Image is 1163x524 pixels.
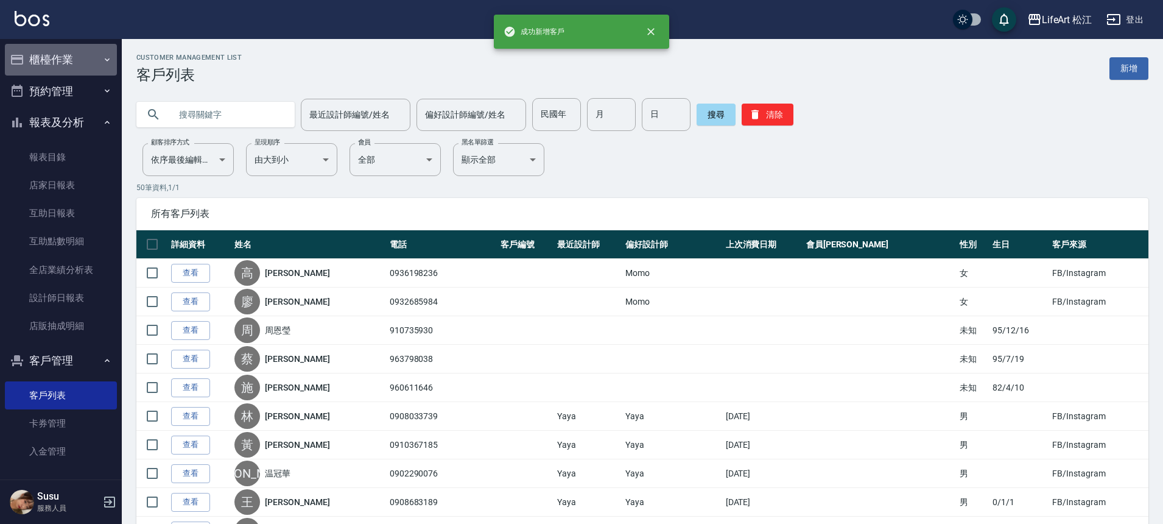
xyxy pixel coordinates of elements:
button: save [992,7,1016,32]
span: 成功新增客戶 [504,26,564,38]
button: close [638,18,664,45]
label: 顧客排序方式 [151,138,189,147]
div: LifeArt 松江 [1042,12,1092,27]
td: 未知 [957,374,989,402]
td: Momo [622,259,722,288]
td: 0910367185 [387,431,497,459]
div: 蔡 [234,346,260,372]
a: 卡券管理 [5,409,117,437]
td: 0908033739 [387,402,497,431]
a: 查看 [171,292,210,311]
td: 女 [957,259,989,288]
td: 0902290076 [387,459,497,488]
a: [PERSON_NAME] [265,267,329,279]
button: 客戶管理 [5,345,117,377]
a: 客戶列表 [5,381,117,409]
label: 會員 [358,138,371,147]
td: Yaya [554,488,623,517]
a: 設計師日報表 [5,284,117,312]
div: 高 [234,260,260,286]
button: LifeArt 松江 [1022,7,1097,32]
label: 呈現順序 [255,138,280,147]
a: 查看 [171,264,210,283]
td: 男 [957,431,989,459]
td: Yaya [554,402,623,431]
td: Yaya [622,431,722,459]
td: FB/Instagram [1049,288,1148,316]
span: 所有客戶列表 [151,208,1134,220]
td: 0932685984 [387,288,497,316]
a: 查看 [171,493,210,512]
a: 新增 [1109,57,1148,80]
div: 由大到小 [246,143,337,176]
div: 全部 [350,143,441,176]
th: 姓名 [231,230,386,259]
td: 0936198236 [387,259,497,288]
button: 商品管理 [5,471,117,503]
button: 清除 [742,104,793,126]
th: 上次消費日期 [723,230,803,259]
td: FB/Instagram [1049,259,1148,288]
td: 男 [957,402,989,431]
a: 互助日報表 [5,199,117,227]
th: 偏好設計師 [622,230,722,259]
div: 施 [234,375,260,400]
button: 報表及分析 [5,107,117,138]
a: 查看 [171,436,210,455]
td: 未知 [957,316,989,345]
button: 搜尋 [697,104,736,126]
button: 預約管理 [5,76,117,107]
td: Momo [622,288,722,316]
td: Yaya [554,431,623,459]
img: Person [10,490,34,514]
img: Logo [15,11,49,26]
td: 960611646 [387,374,497,402]
td: 未知 [957,345,989,374]
td: 男 [957,459,989,488]
div: 顯示全部 [453,143,544,176]
h2: Customer Management List [136,54,242,62]
a: [PERSON_NAME] [265,353,329,365]
a: 查看 [171,321,210,340]
td: Yaya [554,459,623,488]
div: 黃 [234,432,260,458]
th: 會員[PERSON_NAME] [803,230,957,259]
td: 95/12/16 [989,316,1049,345]
td: 95/7/19 [989,345,1049,374]
h3: 客戶列表 [136,66,242,83]
a: 報表目錄 [5,143,117,171]
a: 查看 [171,464,210,483]
button: 櫃檯作業 [5,44,117,76]
label: 黑名單篩選 [462,138,493,147]
h5: Susu [37,490,99,503]
a: 店販抽成明細 [5,312,117,340]
a: [PERSON_NAME] [265,296,329,308]
td: FB/Instagram [1049,402,1148,431]
th: 性別 [957,230,989,259]
div: [PERSON_NAME] [234,461,260,486]
td: 女 [957,288,989,316]
div: 周 [234,317,260,343]
th: 客戶來源 [1049,230,1148,259]
td: FB/Instagram [1049,488,1148,517]
a: 查看 [171,407,210,426]
td: 910735930 [387,316,497,345]
td: [DATE] [723,402,803,431]
td: 男 [957,488,989,517]
button: 登出 [1102,9,1148,31]
div: 王 [234,489,260,515]
a: 周恩瑩 [265,324,290,336]
td: Yaya [622,402,722,431]
th: 客戶編號 [497,230,554,259]
input: 搜尋關鍵字 [170,98,285,131]
td: Yaya [622,488,722,517]
a: [PERSON_NAME] [265,496,329,508]
a: [PERSON_NAME] [265,381,329,394]
a: [PERSON_NAME] [265,410,329,422]
div: 林 [234,403,260,429]
a: 温冠華 [265,467,290,480]
td: [DATE] [723,459,803,488]
th: 詳細資料 [168,230,231,259]
td: 0908683189 [387,488,497,517]
div: 廖 [234,289,260,314]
